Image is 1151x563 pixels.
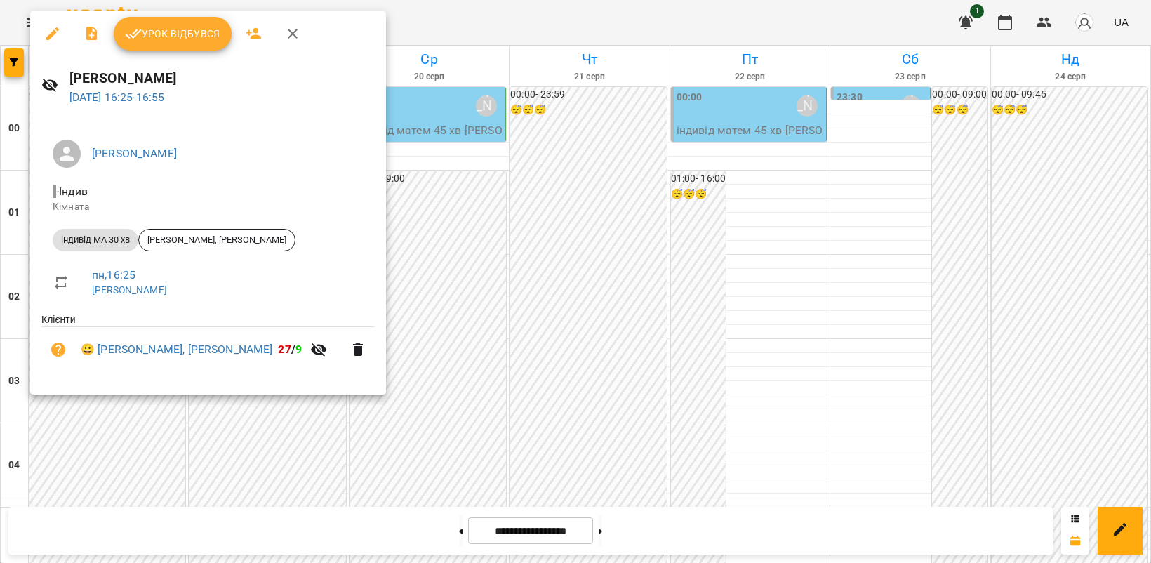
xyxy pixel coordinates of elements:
[41,333,75,366] button: Візит ще не сплачено. Додати оплату?
[125,25,220,42] span: Урок відбувся
[41,312,375,378] ul: Клієнти
[92,284,167,296] a: [PERSON_NAME]
[278,343,302,356] b: /
[92,147,177,160] a: [PERSON_NAME]
[92,268,135,281] a: пн , 16:25
[53,185,91,198] span: - Індив
[278,343,291,356] span: 27
[53,200,364,214] p: Кімната
[295,343,302,356] span: 9
[53,234,138,246] span: індивід МА 30 хв
[69,91,165,104] a: [DATE] 16:25-16:55
[138,229,295,251] div: [PERSON_NAME], [PERSON_NAME]
[81,341,272,358] a: 😀 [PERSON_NAME], [PERSON_NAME]
[69,67,375,89] h6: [PERSON_NAME]
[114,17,232,51] button: Урок відбувся
[139,234,295,246] span: [PERSON_NAME], [PERSON_NAME]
